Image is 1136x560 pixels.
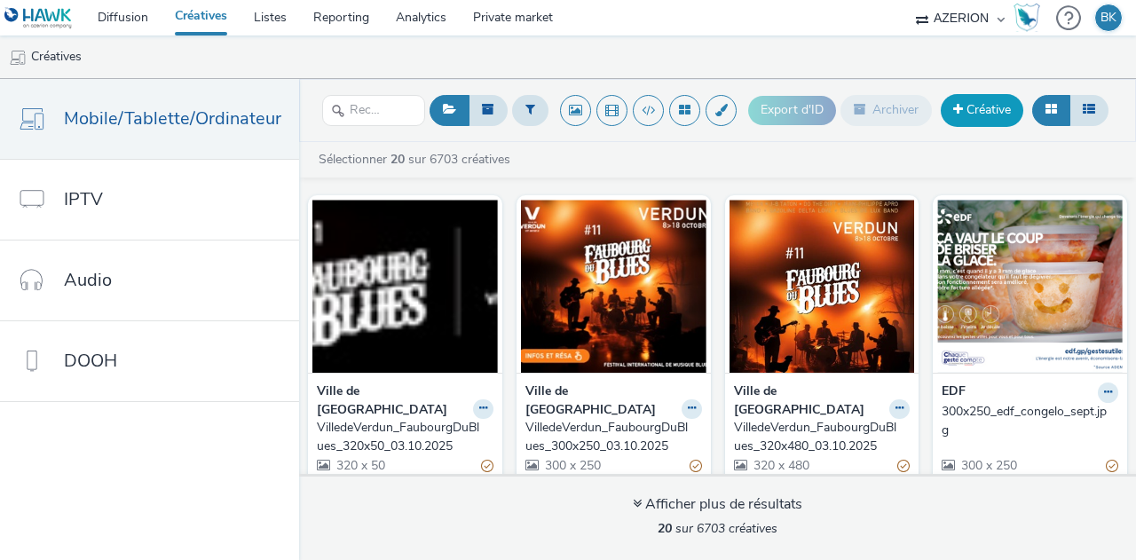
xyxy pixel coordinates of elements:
[942,403,1111,439] div: 300x250_edf_congelo_sept.jpg
[734,419,903,455] div: VilledeVerdun_FaubourgDuBlues_320x480_03.10.2025
[312,200,498,373] img: VilledeVerdun_FaubourgDuBlues_320x50_03.10.2025 visual
[734,419,911,455] a: VilledeVerdun_FaubourgDuBlues_320x480_03.10.2025
[64,267,112,293] span: Audio
[317,419,486,455] div: VilledeVerdun_FaubourgDuBlues_320x50_03.10.2025
[390,151,405,168] strong: 20
[4,7,73,29] img: undefined Logo
[734,383,886,419] strong: Ville de [GEOGRAPHIC_DATA]
[9,49,27,67] img: mobile
[1014,4,1040,32] img: Hawk Academy
[658,520,777,537] span: sur 6703 créatives
[1100,4,1116,31] div: BK
[521,200,706,373] img: VilledeVerdun_FaubourgDuBlues_300x250_03.10.2025 visual
[959,457,1017,474] span: 300 x 250
[730,200,915,373] img: VilledeVerdun_FaubourgDuBlues_320x480_03.10.2025 visual
[941,94,1023,126] a: Créative
[317,419,493,455] a: VilledeVerdun_FaubourgDuBlues_320x50_03.10.2025
[942,383,966,403] strong: EDF
[633,494,802,515] div: Afficher plus de résultats
[64,106,281,131] span: Mobile/Tablette/Ordinateur
[64,186,103,212] span: IPTV
[748,96,836,124] button: Export d'ID
[335,457,385,474] span: 320 x 50
[1069,95,1108,125] button: Liste
[937,200,1123,373] img: 300x250_edf_congelo_sept.jpg visual
[942,403,1118,439] a: 300x250_edf_congelo_sept.jpg
[317,151,517,168] a: Sélectionner sur 6703 créatives
[1014,4,1047,32] a: Hawk Academy
[658,520,672,537] strong: 20
[322,95,425,126] input: Rechercher...
[64,348,117,374] span: DOOH
[525,419,702,455] a: VilledeVerdun_FaubourgDuBlues_300x250_03.10.2025
[481,457,493,476] div: Partiellement valide
[525,383,677,419] strong: Ville de [GEOGRAPHIC_DATA]
[1106,457,1118,476] div: Partiellement valide
[690,457,702,476] div: Partiellement valide
[752,457,809,474] span: 320 x 480
[543,457,601,474] span: 300 x 250
[840,95,932,125] button: Archiver
[897,457,910,476] div: Partiellement valide
[317,383,469,419] strong: Ville de [GEOGRAPHIC_DATA]
[525,419,695,455] div: VilledeVerdun_FaubourgDuBlues_300x250_03.10.2025
[1032,95,1070,125] button: Grille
